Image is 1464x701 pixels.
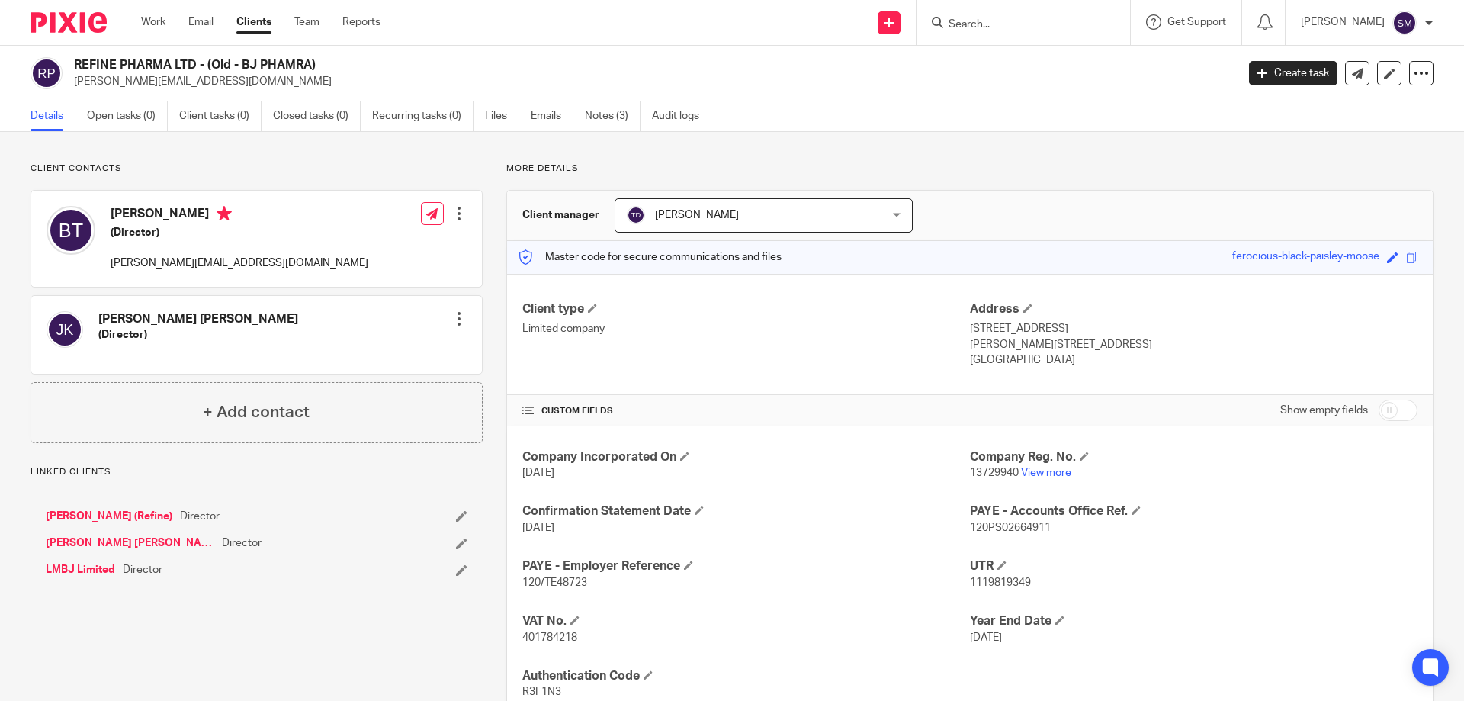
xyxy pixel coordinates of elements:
h4: Client type [522,301,970,317]
img: svg%3E [47,206,95,255]
h4: Confirmation Statement Date [522,503,970,519]
a: LMBJ Limited [46,562,115,577]
h5: (Director) [111,225,368,240]
a: Recurring tasks (0) [372,101,474,131]
a: Emails [531,101,573,131]
h4: VAT No. [522,613,970,629]
h4: Year End Date [970,613,1417,629]
span: 120/TE48723 [522,577,587,588]
img: svg%3E [627,206,645,224]
h4: + Add contact [203,400,310,424]
a: [PERSON_NAME] (Refine) [46,509,172,524]
a: Email [188,14,213,30]
img: Pixie [30,12,107,33]
img: svg%3E [30,57,63,89]
span: [DATE] [522,523,554,533]
span: [PERSON_NAME] [655,210,739,220]
a: Files [485,101,519,131]
p: [PERSON_NAME][STREET_ADDRESS] [970,337,1417,352]
input: Search [947,18,1084,32]
span: 1119819349 [970,577,1031,588]
span: 13729940 [970,468,1019,478]
h4: PAYE - Employer Reference [522,558,970,574]
a: View more [1021,468,1071,478]
span: Director [222,535,262,551]
h4: Authentication Code [522,668,970,684]
a: Closed tasks (0) [273,101,361,131]
div: ferocious-black-paisley-moose [1232,249,1379,266]
h4: Company Incorporated On [522,449,970,465]
a: Notes (3) [585,101,640,131]
h4: UTR [970,558,1417,574]
span: [DATE] [970,632,1002,643]
a: Audit logs [652,101,711,131]
h4: CUSTOM FIELDS [522,405,970,417]
p: Limited company [522,321,970,336]
p: Linked clients [30,466,483,478]
a: Open tasks (0) [87,101,168,131]
p: [PERSON_NAME][EMAIL_ADDRESS][DOMAIN_NAME] [111,256,368,271]
p: Master code for secure communications and files [518,249,782,265]
span: Get Support [1167,17,1226,27]
a: Work [141,14,165,30]
h2: REFINE PHARMA LTD - (Old - BJ PHAMRA) [74,57,996,73]
a: Reports [342,14,380,30]
p: [STREET_ADDRESS] [970,321,1417,336]
span: 120PS02664911 [970,523,1051,533]
span: Director [123,562,162,577]
p: [PERSON_NAME] [1301,14,1385,30]
span: [DATE] [522,468,554,478]
a: Details [30,101,75,131]
p: More details [506,162,1433,175]
a: Client tasks (0) [179,101,262,131]
h3: Client manager [522,207,599,223]
h4: [PERSON_NAME] [111,206,368,225]
h4: [PERSON_NAME] [PERSON_NAME] [98,311,298,327]
a: Clients [236,14,271,30]
p: [PERSON_NAME][EMAIL_ADDRESS][DOMAIN_NAME] [74,74,1226,89]
h4: PAYE - Accounts Office Ref. [970,503,1417,519]
p: [GEOGRAPHIC_DATA] [970,352,1417,368]
p: Client contacts [30,162,483,175]
a: [PERSON_NAME] [PERSON_NAME] [46,535,214,551]
h5: (Director) [98,327,298,342]
a: Create task [1249,61,1337,85]
i: Primary [217,206,232,221]
span: Director [180,509,220,524]
img: svg%3E [1392,11,1417,35]
img: svg%3E [47,311,83,348]
span: R3F1N3 [522,687,561,697]
span: 401784218 [522,632,577,643]
a: Team [294,14,319,30]
h4: Company Reg. No. [970,449,1417,465]
label: Show empty fields [1280,403,1368,418]
h4: Address [970,301,1417,317]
